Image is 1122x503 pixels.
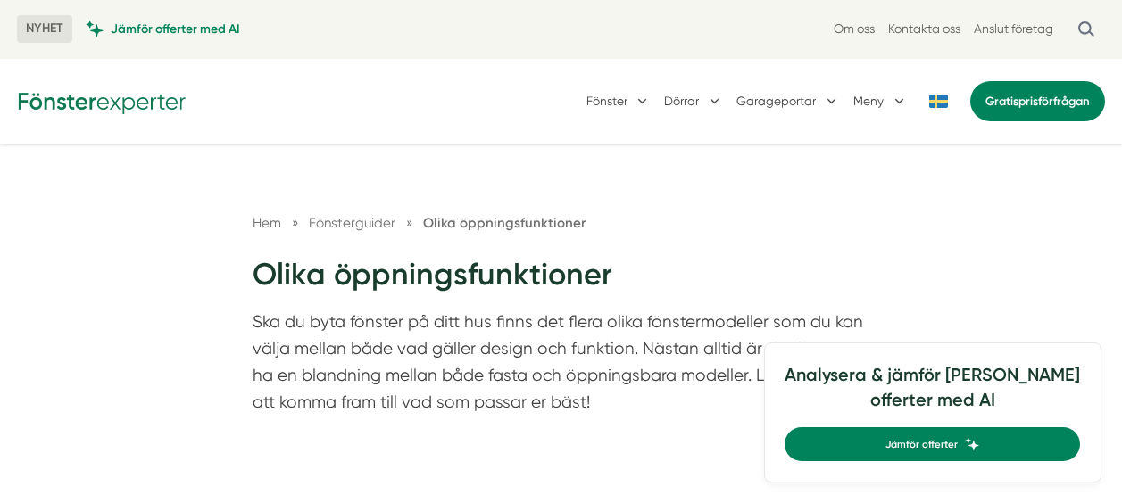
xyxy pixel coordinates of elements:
a: Fönsterguider [309,215,399,231]
button: Dörrar [664,78,723,123]
button: Fönster [586,78,652,123]
a: Om oss [834,21,875,37]
a: Anslut företag [974,21,1053,37]
span: NYHET [17,15,72,43]
button: Garageportar [736,78,840,123]
span: Jämför offerter med AI [111,21,240,37]
a: Jämför offerter [785,427,1080,461]
a: Jämför offerter med AI [86,21,240,37]
a: Kontakta oss [888,21,960,37]
h4: Analysera & jämför [PERSON_NAME] offerter med AI [785,364,1080,427]
h1: Olika öppningsfunktioner [253,254,870,309]
a: Hem [253,215,281,231]
button: Meny [853,78,908,123]
span: » [292,212,298,234]
span: » [406,212,412,234]
img: Fönsterexperter Logotyp [17,87,187,114]
a: Olika öppningsfunktioner [423,215,586,231]
nav: Breadcrumb [253,212,870,234]
a: Gratisprisförfrågan [970,81,1105,121]
p: Ska du byta fönster på ditt hus finns det flera olika fönstermodeller som du kan välja mellan båd... [253,309,870,424]
span: Jämför offerter [885,436,958,452]
span: Fönsterguider [309,215,395,231]
span: Gratis [985,95,1018,108]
